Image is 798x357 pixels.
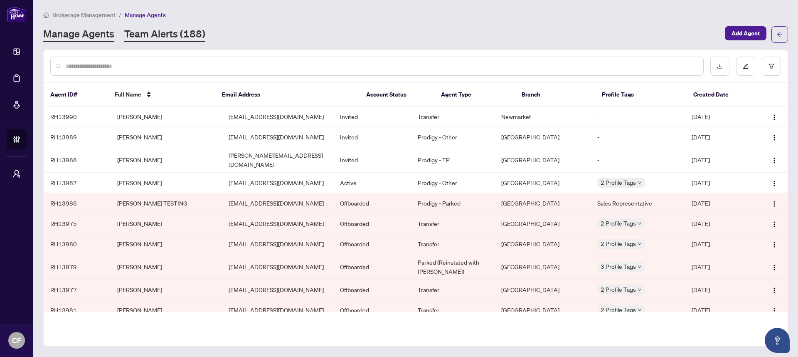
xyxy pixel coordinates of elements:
[768,63,774,69] span: filter
[685,107,752,127] td: [DATE]
[768,153,781,166] button: Logo
[44,234,111,254] td: RH13980
[591,147,685,173] td: -
[601,262,636,271] span: 3 Profile Tags
[736,57,755,76] button: edit
[771,134,778,141] img: Logo
[710,57,729,76] button: download
[515,83,595,107] th: Branch
[333,213,411,234] td: Offboarded
[768,217,781,230] button: Logo
[685,147,752,173] td: [DATE]
[360,83,435,107] th: Account Status
[591,193,685,213] td: Sales Representative
[222,254,333,280] td: [EMAIL_ADDRESS][DOMAIN_NAME]
[687,83,751,107] th: Created Date
[495,127,590,147] td: [GEOGRAPHIC_DATA]
[43,27,114,42] a: Manage Agents
[333,300,411,320] td: Offboarded
[768,260,781,273] button: Logo
[111,300,222,320] td: [PERSON_NAME]
[111,173,222,193] td: [PERSON_NAME]
[43,12,49,18] span: home
[768,283,781,296] button: Logo
[595,83,686,107] th: Profile Tags
[44,83,108,107] th: Agent ID#
[7,6,27,22] img: logo
[495,213,590,234] td: [GEOGRAPHIC_DATA]
[768,176,781,189] button: Logo
[44,213,111,234] td: RH13975
[411,147,495,173] td: Prodigy - TP
[411,193,495,213] td: Prodigy - Parked
[685,254,752,280] td: [DATE]
[495,147,590,173] td: [GEOGRAPHIC_DATA]
[731,27,760,40] span: Add Agent
[495,107,590,127] td: Newmarket
[222,280,333,300] td: [EMAIL_ADDRESS][DOMAIN_NAME]
[333,280,411,300] td: Offboarded
[771,114,778,121] img: Logo
[638,181,642,185] span: down
[768,130,781,144] button: Logo
[222,213,333,234] td: [EMAIL_ADDRESS][DOMAIN_NAME]
[333,107,411,127] td: Invited
[771,157,778,164] img: Logo
[411,254,495,280] td: Parked (Reinstated with [PERSON_NAME])
[777,32,783,37] span: arrow-left
[495,280,590,300] td: [GEOGRAPHIC_DATA]
[768,237,781,250] button: Logo
[44,300,111,320] td: RH13981
[495,300,590,320] td: [GEOGRAPHIC_DATA]
[111,254,222,280] td: [PERSON_NAME]
[333,193,411,213] td: Offboarded
[115,90,141,99] span: Full Name
[111,280,222,300] td: [PERSON_NAME]
[591,107,685,127] td: -
[638,308,642,312] span: down
[685,280,752,300] td: [DATE]
[215,83,360,107] th: Email Address
[222,193,333,213] td: [EMAIL_ADDRESS][DOMAIN_NAME]
[601,285,636,294] span: 2 Profile Tags
[44,147,111,173] td: RH13988
[12,335,21,346] span: CF
[771,180,778,187] img: Logo
[638,242,642,246] span: down
[771,264,778,271] img: Logo
[601,305,636,315] span: 2 Profile Tags
[771,307,778,314] img: Logo
[743,63,749,69] span: edit
[222,147,333,173] td: [PERSON_NAME][EMAIL_ADDRESS][DOMAIN_NAME]
[771,241,778,248] img: Logo
[108,83,215,107] th: Full Name
[111,193,222,213] td: [PERSON_NAME] TESTING
[768,303,781,317] button: Logo
[333,127,411,147] td: Invited
[125,11,166,19] span: Manage Agents
[771,221,778,228] img: Logo
[12,170,21,178] span: user-switch
[762,57,781,76] button: filter
[44,173,111,193] td: RH13987
[411,280,495,300] td: Transfer
[768,110,781,123] button: Logo
[411,234,495,254] td: Transfer
[638,288,642,292] span: down
[44,193,111,213] td: RH13986
[771,287,778,294] img: Logo
[222,234,333,254] td: [EMAIL_ADDRESS][DOMAIN_NAME]
[717,63,723,69] span: download
[44,280,111,300] td: RH13977
[124,27,205,42] a: Team Alerts (188)
[685,300,752,320] td: [DATE]
[44,107,111,127] td: RH13990
[44,127,111,147] td: RH13989
[601,218,636,228] span: 2 Profile Tags
[111,234,222,254] td: [PERSON_NAME]
[111,213,222,234] td: [PERSON_NAME]
[685,213,752,234] td: [DATE]
[411,127,495,147] td: Prodigy - Other
[601,239,636,248] span: 2 Profile Tags
[411,173,495,193] td: Prodigy - Other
